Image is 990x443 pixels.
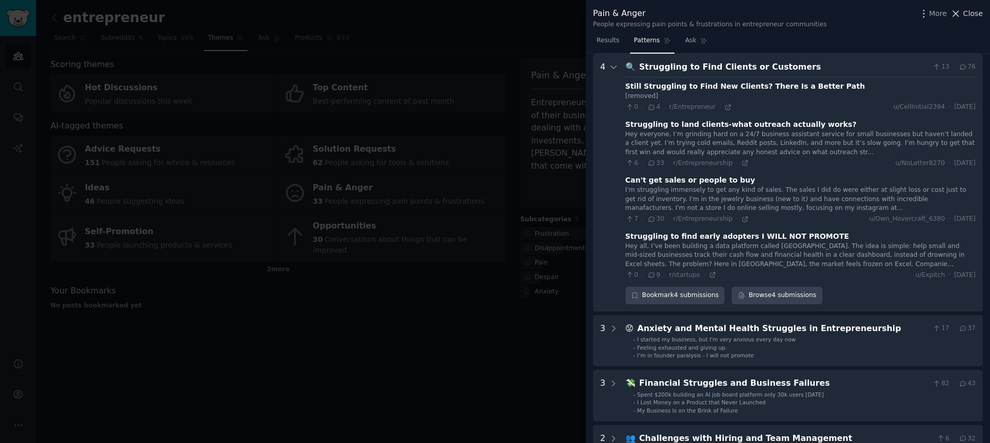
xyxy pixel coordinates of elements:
span: · [642,216,643,223]
span: r/Entrepreneurship [673,159,733,167]
span: My Business Is on the Brink of Failure [637,407,738,414]
span: I’m in founder paralysis - I will not promote [637,352,754,358]
button: Bookmark4 submissions [625,287,725,304]
div: - [633,344,635,351]
span: 82 [932,379,949,388]
div: I'm struggling immensely to get any kind of sales. The sales I did do were either at slight loss ... [625,186,976,213]
span: Spent $200k building an AI job board platform only 30k users [DATE] [637,391,824,398]
span: u/Own_Hovercraft_6380 [869,215,945,224]
span: · [664,271,665,278]
span: u/Expitch [915,271,945,280]
div: 3 [600,377,605,414]
span: Patterns [634,36,659,45]
span: · [668,159,669,167]
div: Struggling to land clients-what outreach actually works? [625,119,857,130]
span: · [953,379,955,388]
div: - [633,336,635,343]
div: Hey everyone, I’m grinding hard on a 24/7 business assistant service for small businesses but hav... [625,130,976,157]
span: I started my business, but I'm very anxious every day now [637,336,796,342]
span: 0 [625,103,638,112]
span: 😟 [625,323,634,333]
span: 6 [625,159,638,168]
span: · [736,159,738,167]
span: I Lost Money on a Product that Never Launched [637,399,766,405]
span: 76 [959,62,976,72]
span: 13 [932,62,949,72]
span: · [949,103,951,112]
div: - [633,399,635,406]
span: 30 [647,215,664,224]
span: 17 [932,324,949,333]
span: 💸 [625,378,636,388]
span: Results [597,36,619,45]
div: - [633,352,635,359]
span: 33 [647,159,664,168]
div: Struggling to find early adopters I WILL NOT PROMOTE [625,231,849,242]
div: Struggling to Find Clients or Customers [639,61,929,74]
div: [removed] [625,92,976,101]
div: Hey all, I’ve been building a data platform called [GEOGRAPHIC_DATA]. The idea is simple: help sm... [625,242,976,269]
span: r/startups [669,271,700,278]
div: Pain & Anger [593,7,827,20]
a: Patterns [630,32,674,54]
span: · [953,62,955,72]
div: Bookmark 4 submissions [625,287,725,304]
span: Feeling exhausted and giving up. [637,344,727,351]
span: · [642,104,643,111]
a: Browse4 submissions [732,287,822,304]
div: - [633,407,635,414]
span: 43 [959,379,976,388]
a: Results [593,32,623,54]
button: Close [950,8,983,19]
span: Close [963,8,983,19]
span: 🔍 [625,62,636,72]
span: 👥 [625,433,636,443]
div: Financial Struggles and Business Failures [639,377,929,390]
button: More [918,8,947,19]
span: · [949,271,951,280]
span: · [719,104,721,111]
span: [DATE] [954,103,976,112]
span: [DATE] [954,215,976,224]
div: Still Struggling to Find New Clients? There Is a Better Path [625,81,865,92]
span: · [949,215,951,224]
span: · [703,271,705,278]
span: · [642,271,643,278]
span: [DATE] [954,159,976,168]
span: · [668,216,669,223]
span: · [664,104,665,111]
span: · [642,159,643,167]
span: · [953,324,955,333]
span: [DATE] [954,271,976,280]
span: 37 [959,324,976,333]
span: 4 [647,103,660,112]
div: Can't get sales or people to buy [625,175,755,186]
span: r/Entrepreneurship [673,215,733,222]
div: 4 [600,61,605,304]
span: · [736,216,738,223]
div: - [633,391,635,398]
span: Ask [685,36,697,45]
span: u/CellInitial2394 [894,103,945,112]
span: u/NoLetter8270 [896,159,945,168]
span: 7 [625,215,638,224]
span: r/Entrepreneur [669,103,716,110]
div: 3 [600,322,605,359]
span: 9 [647,271,660,280]
a: Ask [682,32,711,54]
div: Anxiety and Mental Health Struggles in Entrepreneurship [637,322,929,335]
span: 0 [625,271,638,280]
span: More [929,8,947,19]
div: People expressing pain points & frustrations in entrepreneur communities [593,20,827,29]
span: · [949,159,951,168]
